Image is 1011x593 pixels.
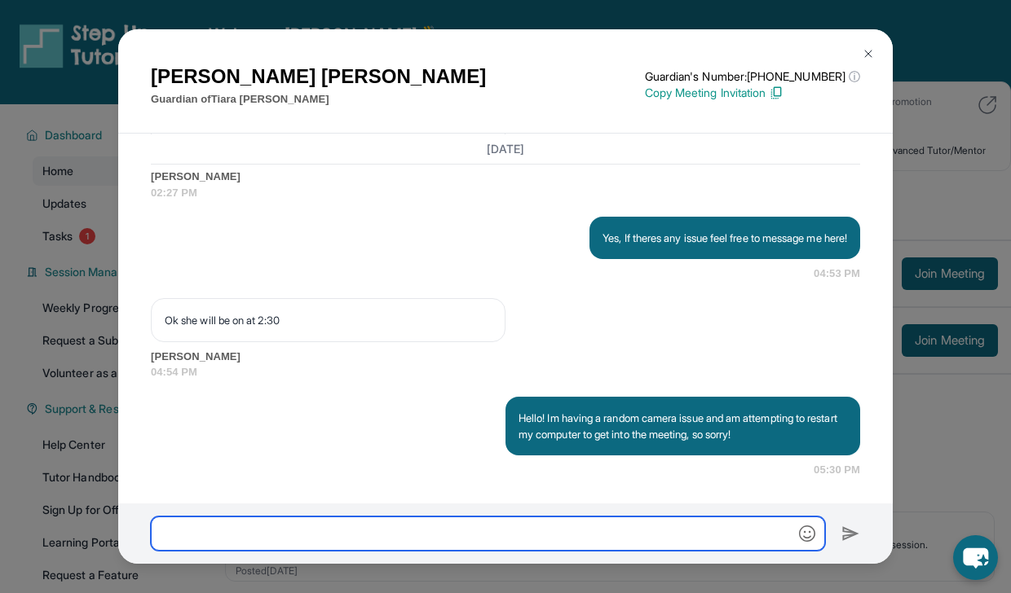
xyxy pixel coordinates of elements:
button: chat-button [953,535,998,580]
span: 05:30 PM [814,462,860,478]
h1: [PERSON_NAME] [PERSON_NAME] [151,62,486,91]
span: 02:27 PM [151,185,860,201]
span: ⓘ [849,68,860,85]
p: Guardian's Number: [PHONE_NUMBER] [645,68,860,85]
img: Copy Icon [769,86,784,100]
span: 04:54 PM [151,364,860,380]
img: Send icon [841,524,860,543]
span: [PERSON_NAME] [151,169,860,185]
img: Close Icon [862,47,875,60]
p: Copy Meeting Invitation [645,85,860,101]
p: Ok she will be on at 2:30 [165,312,492,328]
p: Guardian of Tiara [PERSON_NAME] [151,91,486,108]
h3: [DATE] [151,140,860,156]
span: [PERSON_NAME] [151,349,860,365]
span: 04:53 PM [814,266,860,282]
p: Yes, If theres any issue feel free to message me here! [603,230,847,246]
img: Emoji [799,525,815,542]
p: Hello! Im having a random camera issue and am attempting to restart my computer to get into the m... [519,410,847,442]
